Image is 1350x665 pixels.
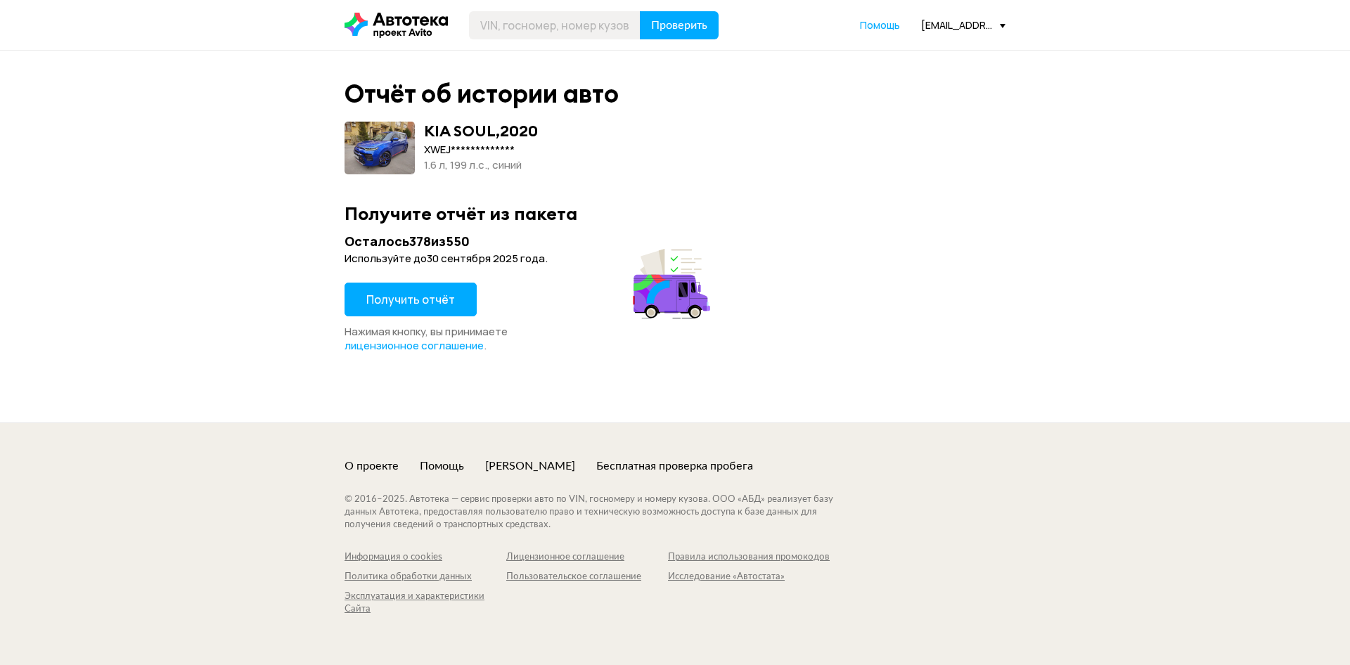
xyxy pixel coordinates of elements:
[668,551,830,564] a: Правила использования промокодов
[345,338,484,353] span: лицензионное соглашение
[506,571,668,583] a: Пользовательское соглашение
[506,551,668,564] a: Лицензионное соглашение
[424,122,538,140] div: KIA SOUL , 2020
[345,79,619,109] div: Отчёт об истории авто
[345,493,861,531] div: © 2016– 2025 . Автотека — сервис проверки авто по VIN, госномеру и номеру кузова. ООО «АБД» реали...
[921,18,1005,32] div: [EMAIL_ADDRESS][DOMAIN_NAME]
[640,11,719,39] button: Проверить
[469,11,641,39] input: VIN, госномер, номер кузова
[345,283,477,316] button: Получить отчёт
[345,233,714,250] div: Осталось 378 из 550
[345,458,399,474] a: О проекте
[345,590,506,616] a: Эксплуатация и характеристики Сайта
[345,202,1005,224] div: Получите отчёт из пакета
[345,339,484,353] a: лицензионное соглашение
[345,571,506,583] a: Политика обработки данных
[651,20,707,31] span: Проверить
[366,292,455,307] span: Получить отчёт
[485,458,575,474] a: [PERSON_NAME]
[345,252,714,266] div: Используйте до 30 сентября 2025 года .
[668,571,830,583] a: Исследование «Автостата»
[345,324,508,353] span: Нажимая кнопку, вы принимаете .
[424,157,538,173] div: 1.6 л, 199 л.c., синий
[860,18,900,32] a: Помощь
[345,551,506,564] a: Информация о cookies
[420,458,464,474] a: Помощь
[596,458,753,474] a: Бесплатная проверка пробега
